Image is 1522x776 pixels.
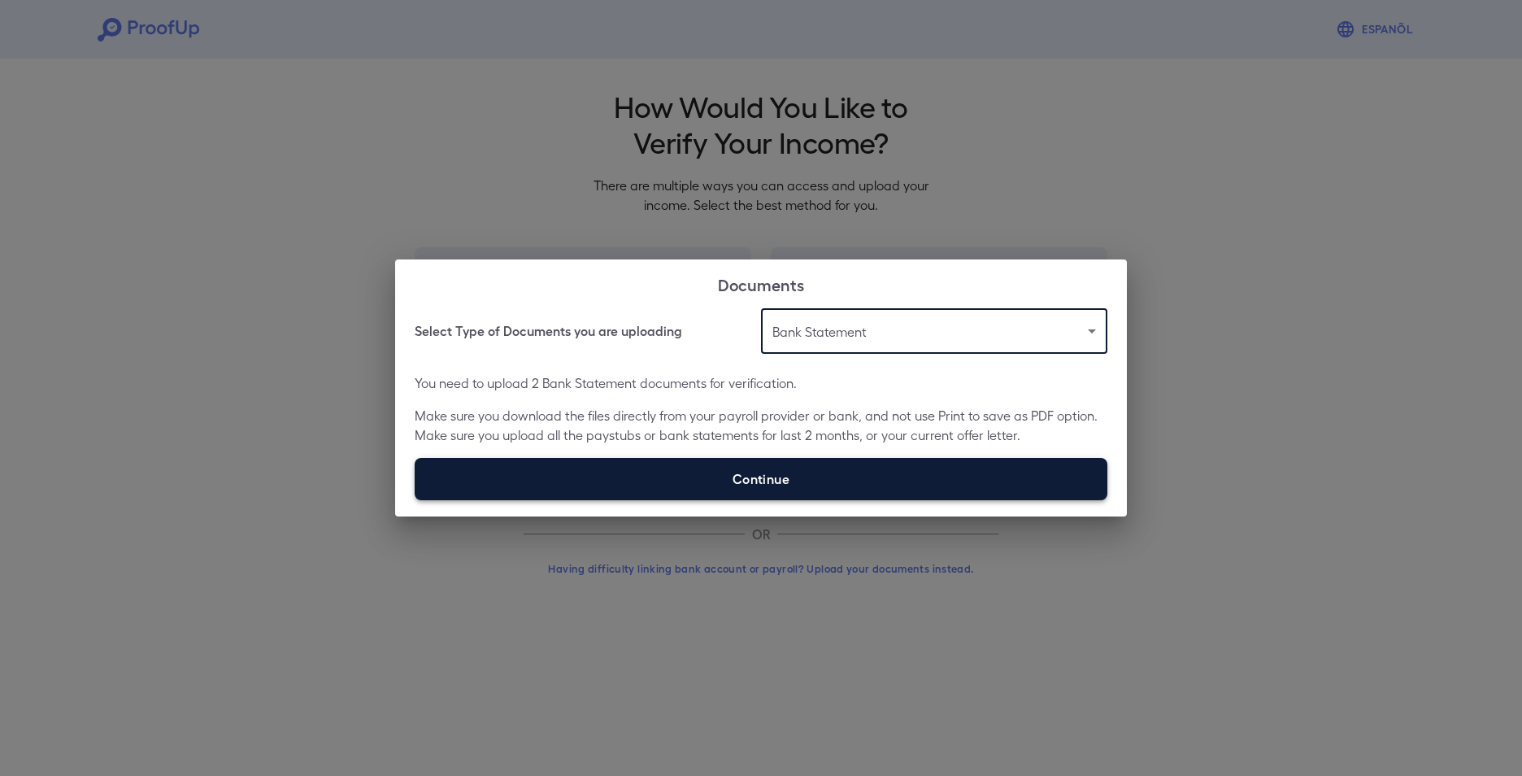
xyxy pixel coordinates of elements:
[395,259,1127,308] h2: Documents
[415,406,1107,445] p: Make sure you download the files directly from your payroll provider or bank, and not use Print t...
[761,308,1107,354] div: Bank Statement
[415,321,682,341] h6: Select Type of Documents you are uploading
[415,458,1107,500] label: Continue
[415,373,1107,393] p: You need to upload 2 Bank Statement documents for verification.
